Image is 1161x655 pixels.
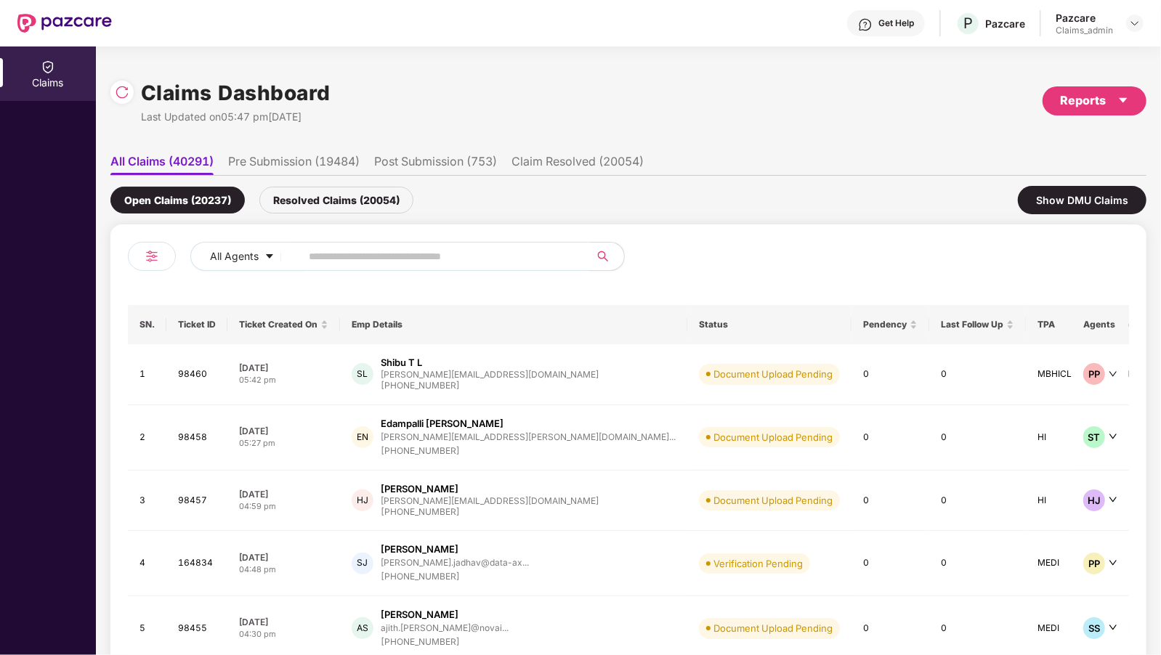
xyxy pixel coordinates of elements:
[128,344,166,405] td: 1
[588,251,617,262] span: search
[851,471,929,532] td: 0
[1026,405,1083,471] td: HI
[1083,489,1105,511] div: HJ
[239,500,328,513] div: 04:59 pm
[17,14,112,33] img: New Pazcare Logo
[352,617,373,639] div: AS
[929,305,1026,344] th: Last Follow Up
[166,305,227,344] th: Ticket ID
[352,489,373,511] div: HJ
[381,432,676,442] div: [PERSON_NAME][EMAIL_ADDRESS][PERSON_NAME][DOMAIN_NAME]...
[259,187,413,213] div: Resolved Claims (20054)
[1072,305,1129,344] th: Agents
[1083,426,1105,448] div: ST
[239,551,328,564] div: [DATE]
[929,405,1026,471] td: 0
[239,564,328,576] div: 04:48 pm
[110,187,245,213] div: Open Claims (20237)
[381,608,458,622] div: [PERSON_NAME]
[41,60,55,74] img: svg+xml;base64,PHN2ZyBpZD0iQ2xhaW0iIHhtbG5zPSJodHRwOi8vd3d3LnczLm9yZy8yMDAwL3N2ZyIgd2lkdGg9IjIwIi...
[851,405,929,471] td: 0
[1056,11,1113,25] div: Pazcare
[381,417,503,431] div: Edampalli [PERSON_NAME]
[210,248,259,264] span: All Agents
[1109,432,1117,441] span: down
[941,319,1003,330] span: Last Follow Up
[381,542,458,556] div: [PERSON_NAME]
[858,17,873,32] img: svg+xml;base64,PHN2ZyBpZD0iSGVscC0zMngzMiIgeG1sbnM9Imh0dHA6Ly93d3cudzMub3JnLzIwMDAvc3ZnIiB3aWR0aD...
[1060,91,1129,110] div: Reports
[1109,370,1117,378] span: down
[929,531,1026,596] td: 0
[985,17,1025,30] div: Pazcare
[1083,553,1105,574] div: PP
[166,471,227,532] td: 98457
[128,531,166,596] td: 4
[166,531,227,596] td: 164834
[1026,531,1083,596] td: MEDI
[239,425,328,437] div: [DATE]
[851,305,929,344] th: Pendency
[863,319,907,330] span: Pendency
[1083,363,1105,385] div: PP
[227,305,340,344] th: Ticket Created On
[878,17,914,29] div: Get Help
[381,558,529,567] div: [PERSON_NAME].jadhav@data-ax...
[1026,344,1083,405] td: MBHICL
[239,437,328,449] div: 05:27 pm
[588,242,625,271] button: search
[166,344,227,405] td: 98460
[381,379,599,393] div: [PHONE_NUMBER]
[239,628,328,640] div: 04:30 pm
[239,362,328,374] div: [DATE]
[381,356,422,370] div: Shibu T L
[239,616,328,628] div: [DATE]
[1109,623,1117,632] span: down
[128,305,166,344] th: SN.
[340,305,687,344] th: Emp Details
[352,553,373,574] div: SJ
[851,531,929,596] td: 0
[1056,25,1113,36] div: Claims_admin
[166,405,227,471] td: 98458
[713,493,833,508] div: Document Upload Pending
[381,635,509,649] div: [PHONE_NUMBER]
[228,154,360,175] li: Pre Submission (19484)
[128,471,166,532] td: 3
[1129,17,1141,29] img: svg+xml;base64,PHN2ZyBpZD0iRHJvcGRvd24tMzJ4MzIiIHhtbG5zPSJodHRwOi8vd3d3LnczLm9yZy8yMDAwL3N2ZyIgd2...
[352,363,373,385] div: SL
[374,154,497,175] li: Post Submission (753)
[381,570,529,584] div: [PHONE_NUMBER]
[381,444,676,458] div: [PHONE_NUMBER]
[1026,305,1083,344] th: TPA
[381,623,509,632] div: ajith.[PERSON_NAME]@novai...
[713,556,803,571] div: Verification Pending
[381,505,599,519] div: [PHONE_NUMBER]
[511,154,644,175] li: Claim Resolved (20054)
[929,471,1026,532] td: 0
[929,344,1026,405] td: 0
[381,496,599,505] div: [PERSON_NAME][EMAIL_ADDRESS][DOMAIN_NAME]
[264,251,275,263] span: caret-down
[143,248,161,265] img: svg+xml;base64,PHN2ZyB4bWxucz0iaHR0cDovL3d3dy53My5vcmcvMjAwMC9zdmciIHdpZHRoPSIyNCIgaGVpZ2h0PSIyNC...
[239,374,328,386] div: 05:42 pm
[1109,495,1117,504] span: down
[352,426,373,448] div: EN
[687,305,851,344] th: Status
[190,242,306,271] button: All Agentscaret-down
[1117,94,1129,106] span: caret-down
[381,482,458,496] div: [PERSON_NAME]
[713,621,833,635] div: Document Upload Pending
[1083,617,1105,639] div: SS
[239,488,328,500] div: [DATE]
[713,367,833,381] div: Document Upload Pending
[110,154,214,175] li: All Claims (40291)
[239,319,317,330] span: Ticket Created On
[1026,471,1083,532] td: HI
[141,109,331,125] div: Last Updated on 05:47 pm[DATE]
[381,370,599,379] div: [PERSON_NAME][EMAIL_ADDRESS][DOMAIN_NAME]
[713,430,833,444] div: Document Upload Pending
[851,344,929,405] td: 0
[963,15,973,32] span: P
[128,405,166,471] td: 2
